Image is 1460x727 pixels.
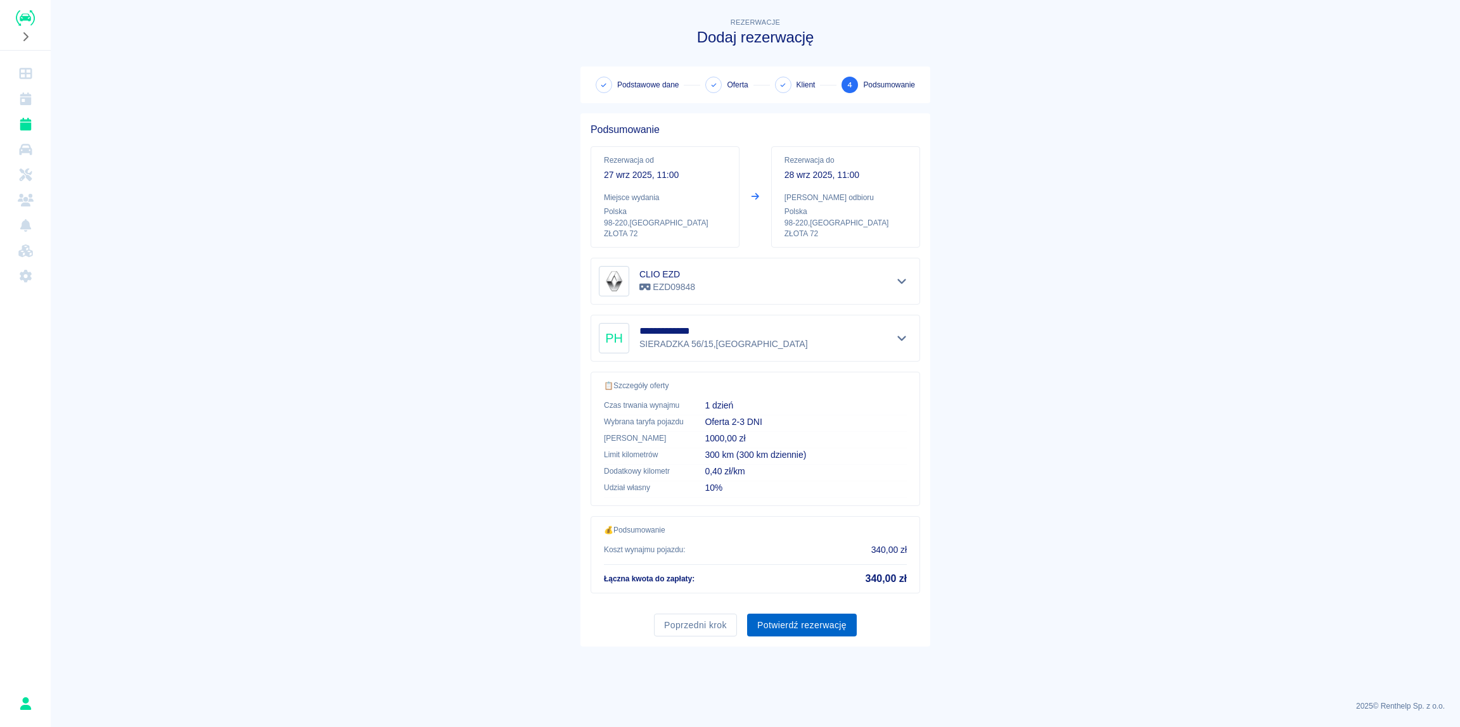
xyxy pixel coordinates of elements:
[604,524,907,536] p: 💰 Podsumowanie
[871,543,907,557] p: 340,00 zł
[705,415,907,429] p: Oferta 2-3 DNI
[604,433,684,444] p: [PERSON_NAME]
[705,465,907,478] p: 0,40 zł/km
[604,206,726,217] p: Polska
[66,700,1445,712] p: 2025 © Renthelp Sp. z o.o.
[5,137,46,162] a: Flota
[604,380,907,391] p: 📋 Szczegóły oferty
[580,28,930,46] h3: Dodaj rezerwację
[5,238,46,263] a: Widget WWW
[866,572,907,585] h5: 340,00 zł
[599,323,629,353] div: PH
[5,263,46,289] a: Ustawienia
[784,192,907,203] p: [PERSON_NAME] odbioru
[731,18,780,26] span: Rezerwacje
[617,79,679,91] span: Podstawowe dane
[604,217,726,229] p: 98-220 , [GEOGRAPHIC_DATA]
[705,448,907,462] p: 300 km (300 km dziennie)
[892,272,912,290] button: Pokaż szczegóły
[604,416,684,427] p: Wybrana taryfa pojazdu
[5,162,46,187] a: Serwisy
[784,155,907,166] p: Rezerwacja do
[639,268,695,281] h6: CLIO EZD
[705,481,907,495] p: 10%
[892,329,912,347] button: Pokaż szczegóły
[604,573,695,585] p: Łączna kwota do zapłaty :
[604,192,726,203] p: Miejsce wydania
[784,217,907,229] p: 98-220 , [GEOGRAPHIC_DATA]
[5,111,46,137] a: Rezerwacje
[604,449,684,460] p: Limit kilometrów
[5,61,46,86] a: Dashboard
[604,544,686,555] p: Koszt wynajmu pojazdu :
[727,79,748,91] span: Oferta
[784,168,907,182] p: 28 wrz 2025, 11:00
[591,123,920,136] h5: Podsumowanie
[863,79,915,91] span: Podsumowanie
[705,432,907,445] p: 1000,00 zł
[784,206,907,217] p: Polska
[847,79,852,92] span: 4
[16,28,35,45] button: Rozwiń nawigację
[12,690,39,717] button: Mariusz Ratajczyk
[601,269,627,294] img: Image
[797,79,816,91] span: Klient
[5,187,46,213] a: Klienci
[604,400,684,411] p: Czas trwania wynajmu
[604,155,726,166] p: Rezerwacja od
[639,338,808,351] p: SIERADZKA 56/15 , [GEOGRAPHIC_DATA]
[747,614,857,637] button: Potwierdź rezerwację
[639,281,695,294] p: EZD09848
[604,465,684,477] p: Dodatkowy kilometr
[5,213,46,238] a: Powiadomienia
[705,399,907,412] p: 1 dzień
[16,10,35,26] img: Renthelp
[654,614,737,637] button: Poprzedni krok
[604,229,726,239] p: ZŁOTA 72
[604,482,684,493] p: Udział własny
[604,168,726,182] p: 27 wrz 2025, 11:00
[784,229,907,239] p: ZŁOTA 72
[5,86,46,111] a: Kalendarz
